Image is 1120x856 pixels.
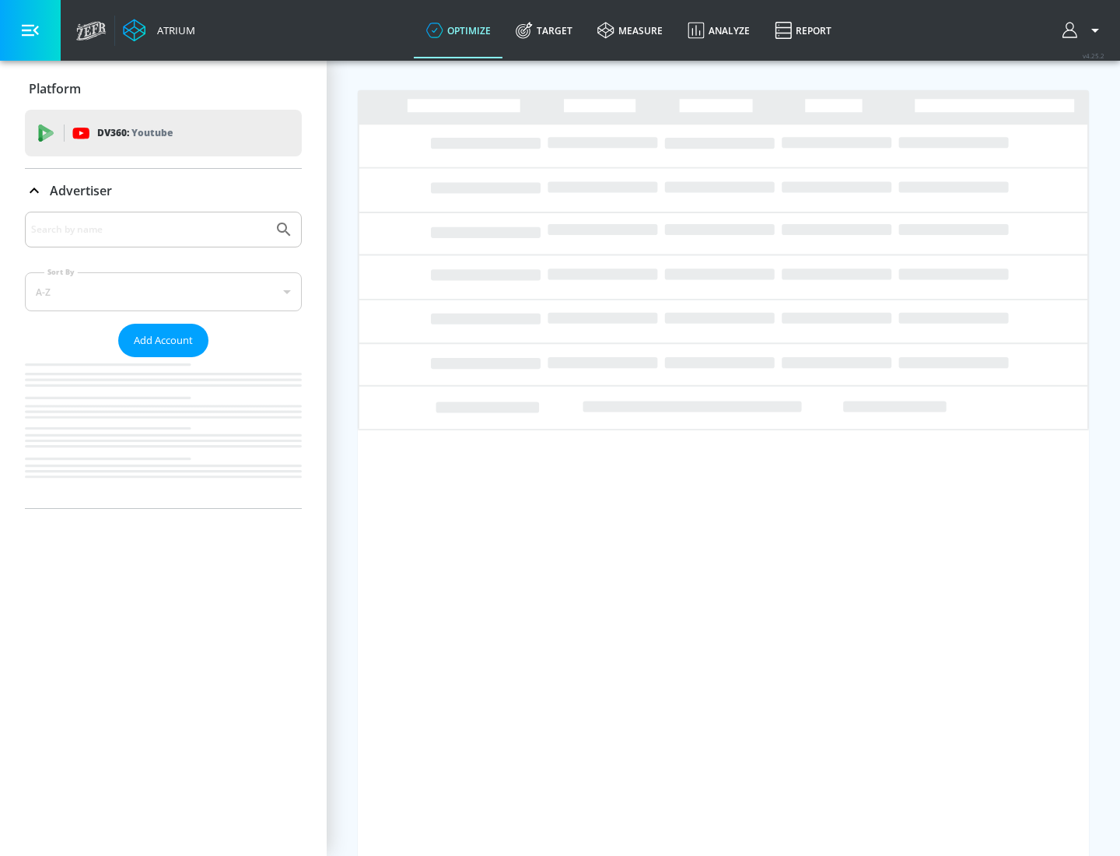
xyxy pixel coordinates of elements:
nav: list of Advertiser [25,357,302,508]
div: Advertiser [25,169,302,212]
span: v 4.25.2 [1083,51,1104,60]
a: Atrium [123,19,195,42]
label: Sort By [44,267,78,277]
p: Advertiser [50,182,112,199]
button: Add Account [118,324,208,357]
a: measure [585,2,675,58]
a: Report [762,2,844,58]
p: DV360: [97,125,173,142]
p: Platform [29,80,81,97]
p: Youtube [131,125,173,141]
a: Target [503,2,585,58]
div: DV360: Youtube [25,110,302,156]
span: Add Account [134,332,193,349]
div: Advertiser [25,212,302,508]
div: Platform [25,67,302,111]
a: optimize [414,2,503,58]
div: Atrium [151,23,195,37]
a: Analyze [675,2,762,58]
div: A-Z [25,272,302,311]
input: Search by name [31,219,267,240]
